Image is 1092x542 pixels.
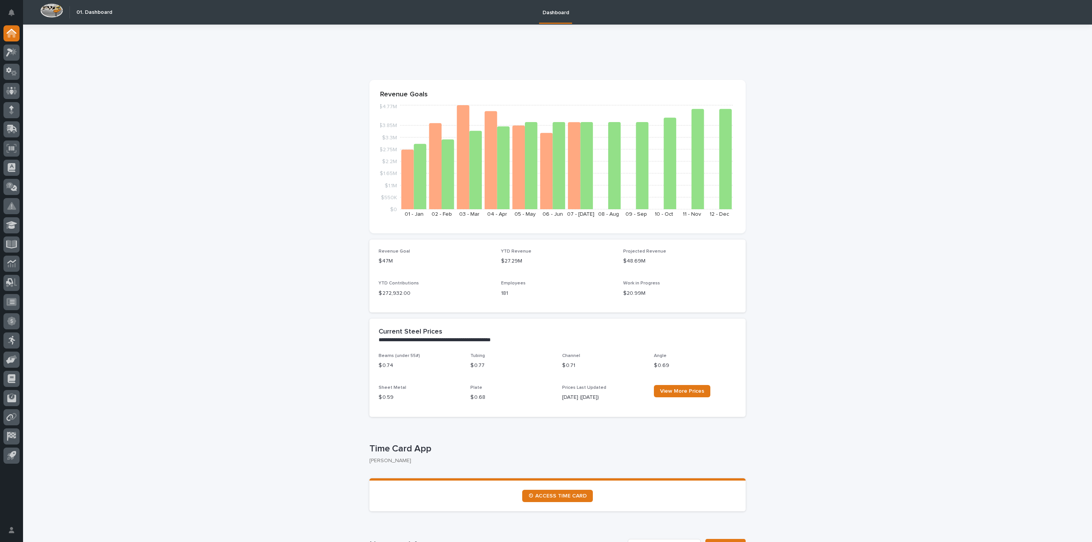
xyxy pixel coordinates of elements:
[522,490,593,502] a: ⏲ ACCESS TIME CARD
[501,257,614,265] p: $27.29M
[623,289,736,297] p: $20.99M
[683,212,701,217] text: 11 - Nov
[487,212,507,217] text: 04 - Apr
[379,147,397,152] tspan: $2.75M
[432,212,452,217] text: 02 - Feb
[369,443,743,454] p: Time Card App
[379,281,419,286] span: YTD Contributions
[562,385,606,390] span: Prices Last Updated
[562,362,645,370] p: $ 0.71
[562,393,645,402] p: [DATE] ([DATE])
[379,249,410,254] span: Revenue Goal
[528,493,587,499] span: ⏲ ACCESS TIME CARD
[655,212,673,217] text: 10 - Oct
[390,207,397,212] tspan: $0
[379,354,420,358] span: Beams (under 55#)
[379,393,461,402] p: $ 0.59
[543,212,563,217] text: 06 - Jun
[710,212,729,217] text: 12 - Dec
[379,362,461,370] p: $ 0.74
[3,5,20,21] button: Notifications
[379,257,492,265] p: $47M
[379,385,406,390] span: Sheet Metal
[660,388,704,394] span: View More Prices
[379,289,492,297] p: $ 272,932.00
[380,91,735,99] p: Revenue Goals
[382,159,397,164] tspan: $2.2M
[654,354,667,358] span: Angle
[382,135,397,140] tspan: $3.3M
[385,183,397,188] tspan: $1.1M
[501,249,531,254] span: YTD Revenue
[598,212,619,217] text: 08 - Aug
[379,328,442,336] h2: Current Steel Prices
[380,171,397,177] tspan: $1.65M
[562,354,580,358] span: Channel
[625,212,647,217] text: 09 - Sep
[623,249,666,254] span: Projected Revenue
[567,212,594,217] text: 07 - [DATE]
[470,393,553,402] p: $ 0.68
[405,212,424,217] text: 01 - Jan
[623,257,736,265] p: $48.69M
[654,385,710,397] a: View More Prices
[501,281,526,286] span: Employees
[654,362,736,370] p: $ 0.69
[10,9,20,21] div: Notifications
[369,458,740,464] p: [PERSON_NAME]
[379,104,397,110] tspan: $4.77M
[470,362,553,370] p: $ 0.77
[76,9,112,16] h2: 01. Dashboard
[623,281,660,286] span: Work in Progress
[515,212,536,217] text: 05 - May
[40,3,63,18] img: Workspace Logo
[470,354,485,358] span: Tubing
[501,289,614,297] p: 181
[379,123,397,129] tspan: $3.85M
[459,212,480,217] text: 03 - Mar
[470,385,482,390] span: Plate
[381,195,397,200] tspan: $550K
